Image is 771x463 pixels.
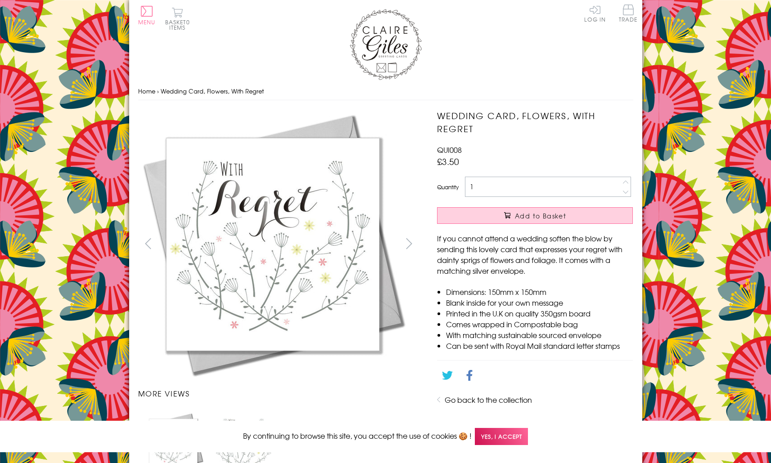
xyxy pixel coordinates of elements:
span: Yes, I accept [475,428,528,445]
span: Trade [619,4,638,22]
button: Menu [138,6,156,25]
span: › [157,87,159,95]
h3: More views [138,388,419,399]
button: next [399,233,419,254]
button: Basket0 items [165,7,190,30]
span: 0 items [169,18,190,31]
span: Wedding Card, Flowers, With Regret [161,87,264,95]
img: Wedding Card, Flowers, With Regret [138,109,408,379]
p: If you cannot attend a wedding soften the blow by sending this lovely card that expresses your re... [437,233,633,276]
label: Quantity [437,183,459,191]
span: Menu [138,18,156,26]
a: Home [138,87,155,95]
img: Claire Giles Greetings Cards [350,9,422,80]
button: Add to Basket [437,207,633,224]
span: £3.50 [437,155,459,168]
a: Trade [619,4,638,24]
li: Comes wrapped in Compostable bag [446,319,633,329]
a: Log In [584,4,606,22]
nav: breadcrumbs [138,82,633,101]
li: Dimensions: 150mm x 150mm [446,286,633,297]
button: prev [138,233,158,254]
li: Blank inside for your own message [446,297,633,308]
li: Can be sent with Royal Mail standard letter stamps [446,340,633,351]
span: Add to Basket [515,211,566,220]
span: QUI008 [437,144,462,155]
a: Go back to the collection [445,394,532,405]
h1: Wedding Card, Flowers, With Regret [437,109,633,135]
li: With matching sustainable sourced envelope [446,329,633,340]
li: Printed in the U.K on quality 350gsm board [446,308,633,319]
